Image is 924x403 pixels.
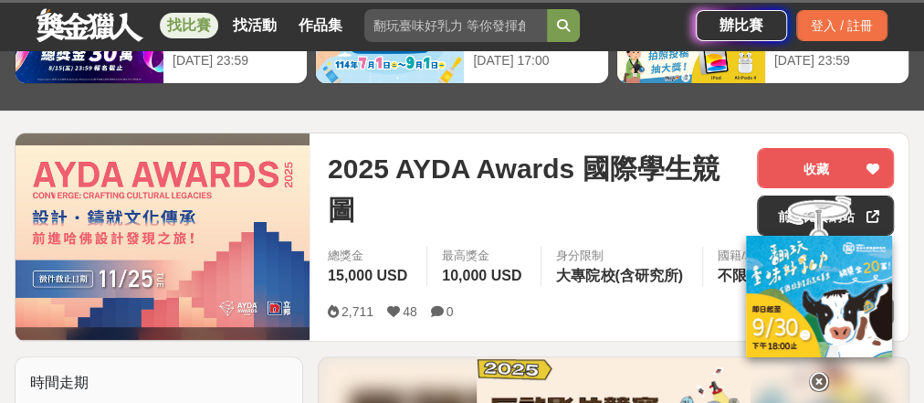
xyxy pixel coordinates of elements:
[442,247,526,265] span: 最高獎金
[718,268,747,283] span: 不限
[696,10,787,41] a: 辦比賽
[291,13,350,38] a: 作品集
[796,10,887,41] div: 登入 / 註冊
[442,268,521,283] span: 10,000 USD
[16,145,310,327] img: Cover Image
[446,304,454,319] span: 0
[746,236,892,357] img: c171a689-fb2c-43c6-a33c-e56b1f4b2190.jpg
[757,148,894,188] button: 收藏
[473,51,598,70] div: [DATE] 17:00
[160,13,218,38] a: 找比賽
[341,304,373,319] span: 2,711
[328,247,412,265] span: 總獎金
[226,13,284,38] a: 找活動
[718,247,793,265] div: 國籍/地區限制
[328,148,742,230] span: 2025 AYDA Awards 國際學生競圖
[774,51,899,70] div: [DATE] 23:59
[556,247,688,265] div: 身分限制
[173,51,298,70] div: [DATE] 23:59
[403,304,417,319] span: 48
[556,268,683,283] span: 大專院校(含研究所)
[364,9,547,42] input: 翻玩臺味好乳力 等你發揮創意！
[328,268,407,283] span: 15,000 USD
